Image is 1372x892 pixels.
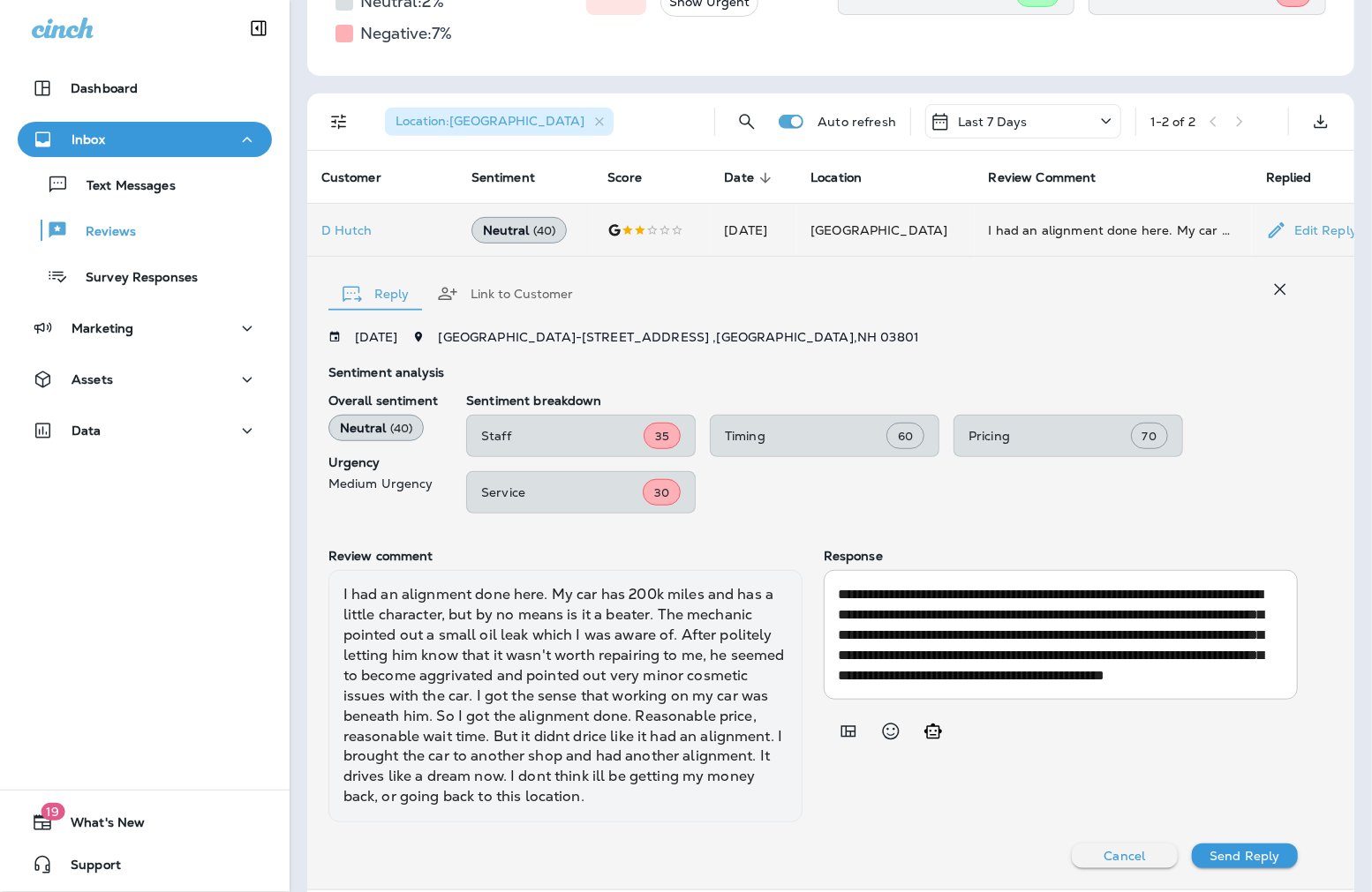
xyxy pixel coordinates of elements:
p: Dashboard [71,81,138,95]
button: Reply [328,262,423,326]
button: Dashboard [18,71,272,106]
p: [DATE] [355,330,398,344]
button: Data [18,413,272,448]
span: Date [724,170,754,185]
span: Sentiment [471,170,558,186]
button: Filters [321,104,357,139]
span: Sentiment [471,170,535,185]
span: [GEOGRAPHIC_DATA] [810,222,947,238]
p: Auto refresh [818,115,896,129]
p: D Hutch [321,223,443,237]
h5: Negative: 7 % [360,19,452,48]
p: Timing [725,429,886,443]
button: 19What's New [18,805,272,840]
span: Review Comment [989,170,1119,186]
button: Generate AI response [916,714,951,749]
button: Add in a premade template [831,714,866,749]
p: Last 7 Days [958,115,1028,129]
span: Score [607,170,665,186]
span: Review Comment [989,170,1097,185]
p: Sentiment breakdown [466,394,1298,408]
p: Urgency [328,455,438,469]
button: Reviews [18,212,272,249]
p: Assets [72,372,113,386]
p: Edit Reply [1287,223,1357,237]
div: Click to view Customer Drawer [321,223,443,237]
button: Support [18,847,272,882]
p: Service [481,485,643,499]
div: Neutral [328,415,425,441]
span: Replied [1266,170,1335,186]
p: Survey Responses [68,270,198,287]
button: Link to Customer [423,262,587,326]
button: Marketing [18,311,272,346]
span: Customer [321,170,381,185]
p: Cancel [1104,849,1146,863]
div: I had an alignment done here. My car has 200k miles and has a little character, but by no means i... [328,570,803,822]
p: Inbox [72,132,105,146]
p: Medium Urgency [328,476,438,491]
span: 19 [41,803,64,821]
span: 30 [654,485,669,500]
span: 60 [898,429,913,444]
span: 35 [655,429,669,444]
div: Location:[GEOGRAPHIC_DATA] [385,108,614,136]
button: Cancel [1072,843,1178,868]
p: Reviews [68,224,136,241]
button: Assets [18,362,272,397]
div: 1 - 2 of 2 [1150,115,1195,129]
span: ( 40 ) [390,421,413,436]
span: Location : [GEOGRAPHIC_DATA] [396,113,584,129]
p: Overall sentiment [328,394,438,408]
button: Export as CSV [1303,104,1338,139]
p: Response [824,549,1298,563]
div: I had an alignment done here. My car has 200k miles and has a little character, but by no means i... [989,221,1238,239]
p: Marketing [72,321,133,335]
p: Text Messages [69,178,176,195]
span: Location [810,170,885,186]
button: Send Reply [1192,843,1298,868]
p: Send Reply [1210,849,1279,863]
button: Inbox [18,122,272,157]
button: Survey Responses [18,258,272,295]
td: [DATE] [710,204,796,257]
div: Neutral [471,217,568,244]
button: Select an emoji [873,714,908,749]
span: What's New [53,815,145,836]
button: Text Messages [18,166,272,203]
span: Score [607,170,642,185]
p: Sentiment analysis [328,365,1298,379]
p: Data [72,424,102,438]
p: Staff [481,429,644,443]
p: Pricing [969,429,1131,443]
button: Collapse Sidebar [234,11,283,46]
span: ( 40 ) [533,223,556,238]
button: Search Reviews [729,104,765,139]
span: Customer [321,170,404,186]
span: Date [724,170,777,186]
span: Replied [1266,170,1312,185]
span: Location [810,170,862,185]
span: Support [53,858,121,879]
p: Review comment [328,549,803,563]
span: 70 [1142,429,1157,444]
span: [GEOGRAPHIC_DATA] - [STREET_ADDRESS] , [GEOGRAPHIC_DATA] , NH 03801 [439,329,920,345]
